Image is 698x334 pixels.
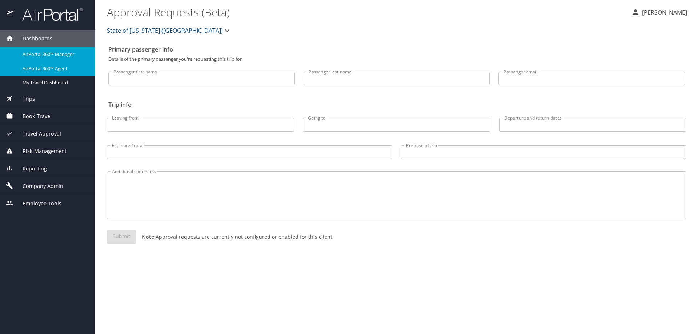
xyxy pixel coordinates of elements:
[108,99,685,110] h2: Trip info
[104,23,234,38] button: State of [US_STATE] ([GEOGRAPHIC_DATA])
[108,57,685,61] p: Details of the primary passenger you're requesting this trip for
[13,165,47,173] span: Reporting
[13,95,35,103] span: Trips
[13,200,61,208] span: Employee Tools
[13,130,61,138] span: Travel Approval
[13,35,52,43] span: Dashboards
[108,44,685,55] h2: Primary passenger info
[23,65,87,72] span: AirPortal 360™ Agent
[14,7,83,21] img: airportal-logo.png
[23,51,87,58] span: AirPortal 360™ Manager
[628,6,690,19] button: [PERSON_NAME]
[13,147,67,155] span: Risk Management
[7,7,14,21] img: icon-airportal.png
[640,8,687,17] p: [PERSON_NAME]
[13,112,52,120] span: Book Travel
[142,233,156,240] strong: Note:
[136,233,332,241] p: Approval requests are currently not configured or enabled for this client
[107,1,625,23] h1: Approval Requests (Beta)
[107,25,223,36] span: State of [US_STATE] ([GEOGRAPHIC_DATA])
[13,182,63,190] span: Company Admin
[23,79,87,86] span: My Travel Dashboard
